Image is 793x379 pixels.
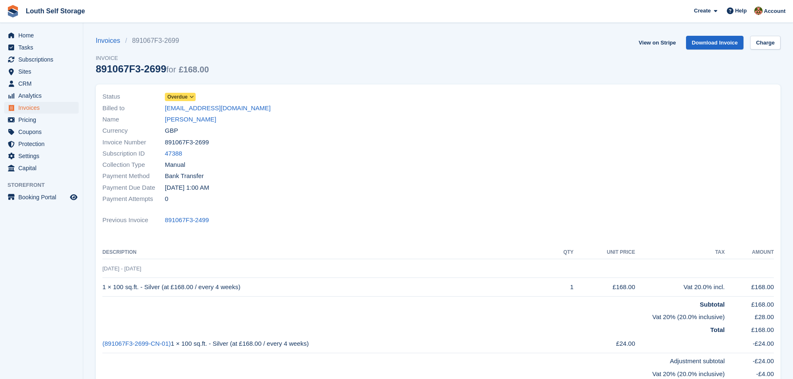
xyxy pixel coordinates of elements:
[18,126,68,138] span: Coupons
[18,114,68,126] span: Pricing
[18,90,68,102] span: Analytics
[725,322,774,335] td: £168.00
[4,191,79,203] a: menu
[574,246,635,259] th: Unit Price
[635,282,725,292] div: Vat 20.0% incl.
[700,301,725,308] strong: Subtotal
[69,192,79,202] a: Preview store
[102,194,165,204] span: Payment Attempts
[96,36,209,46] nav: breadcrumbs
[18,42,68,53] span: Tasks
[4,102,79,114] a: menu
[102,340,171,347] a: (891067F3-2699-CN-01)
[725,309,774,322] td: £28.00
[18,138,68,150] span: Protection
[102,216,165,225] span: Previous Invoice
[4,66,79,77] a: menu
[18,191,68,203] span: Booking Portal
[7,5,19,17] img: stora-icon-8386f47178a22dfd0bd8f6a31ec36ba5ce8667c1dd55bd0f319d3a0aa187defe.svg
[102,92,165,102] span: Status
[102,246,551,259] th: Description
[18,66,68,77] span: Sites
[725,278,774,297] td: £168.00
[710,326,725,333] strong: Total
[574,334,635,353] td: £24.00
[725,246,774,259] th: Amount
[102,171,165,181] span: Payment Method
[167,93,188,101] span: Overdue
[735,7,747,15] span: Help
[750,36,781,50] a: Charge
[165,160,185,170] span: Manual
[725,334,774,353] td: -£24.00
[7,181,83,189] span: Storefront
[102,104,165,113] span: Billed to
[102,126,165,136] span: Currency
[165,126,178,136] span: GBP
[4,114,79,126] a: menu
[165,194,168,204] span: 0
[166,65,176,74] span: for
[4,78,79,89] a: menu
[22,4,88,18] a: Louth Self Storage
[165,92,196,102] a: Overdue
[4,126,79,138] a: menu
[725,296,774,309] td: £168.00
[165,149,182,159] a: 47388
[165,115,216,124] a: [PERSON_NAME]
[102,160,165,170] span: Collection Type
[18,162,68,174] span: Capital
[551,278,574,297] td: 1
[18,30,68,41] span: Home
[551,246,574,259] th: QTY
[754,7,763,15] img: Andy Smith
[725,366,774,379] td: -£4.00
[574,278,635,297] td: £168.00
[102,309,725,322] td: Vat 20% (20.0% inclusive)
[102,149,165,159] span: Subscription ID
[18,78,68,89] span: CRM
[4,42,79,53] a: menu
[96,63,209,74] div: 891067F3-2699
[102,115,165,124] span: Name
[694,7,711,15] span: Create
[165,138,209,147] span: 891067F3-2699
[635,36,679,50] a: View on Stripe
[725,353,774,366] td: -£24.00
[165,216,209,225] a: 891067F3-2499
[102,183,165,193] span: Payment Due Date
[165,183,209,193] time: 2025-07-27 00:00:00 UTC
[764,7,786,15] span: Account
[102,353,725,366] td: Adjustment subtotal
[102,366,725,379] td: Vat 20% (20.0% inclusive)
[179,65,209,74] span: £168.00
[4,162,79,174] a: menu
[18,150,68,162] span: Settings
[102,138,165,147] span: Invoice Number
[4,150,79,162] a: menu
[102,334,551,353] td: 1 × 100 sq.ft. - Silver (at £168.00 / every 4 weeks)
[96,36,125,46] a: Invoices
[4,54,79,65] a: menu
[165,104,271,113] a: [EMAIL_ADDRESS][DOMAIN_NAME]
[165,171,204,181] span: Bank Transfer
[4,138,79,150] a: menu
[686,36,744,50] a: Download Invoice
[102,278,551,297] td: 1 × 100 sq.ft. - Silver (at £168.00 / every 4 weeks)
[18,102,68,114] span: Invoices
[102,265,141,272] span: [DATE] - [DATE]
[4,90,79,102] a: menu
[96,54,209,62] span: Invoice
[4,30,79,41] a: menu
[18,54,68,65] span: Subscriptions
[635,246,725,259] th: Tax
